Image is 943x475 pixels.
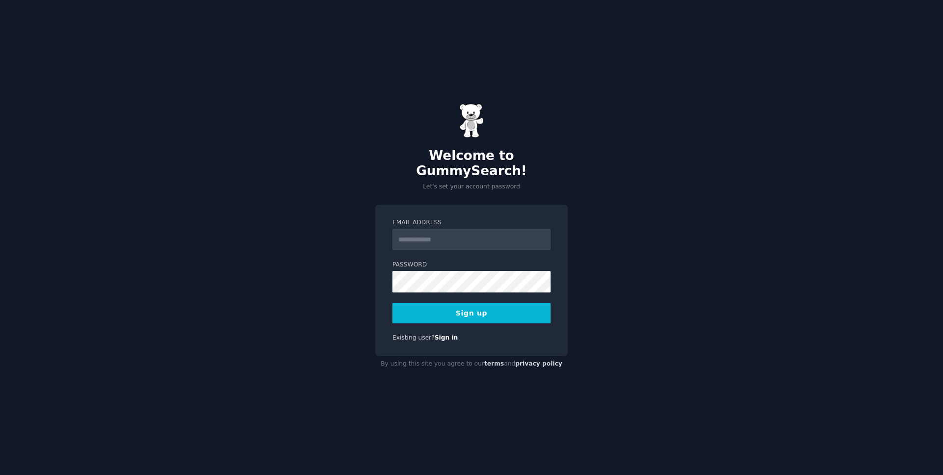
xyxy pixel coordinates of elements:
label: Email Address [392,218,551,227]
button: Sign up [392,303,551,323]
img: Gummy Bear [459,104,484,138]
label: Password [392,261,551,269]
div: By using this site you agree to our and [375,356,568,372]
a: privacy policy [515,360,562,367]
a: Sign in [435,334,458,341]
a: terms [484,360,504,367]
p: Let's set your account password [375,183,568,191]
span: Existing user? [392,334,435,341]
h2: Welcome to GummySearch! [375,148,568,179]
